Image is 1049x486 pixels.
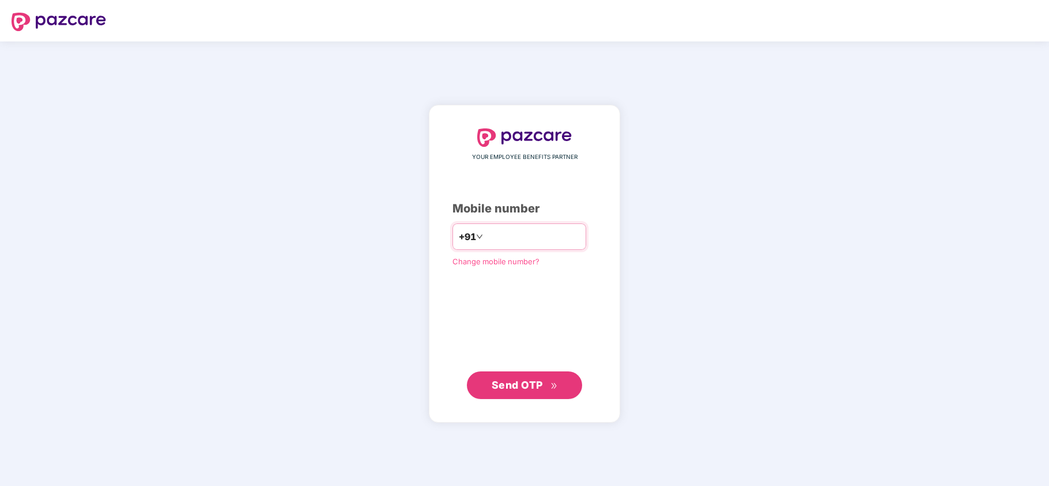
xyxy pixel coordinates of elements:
img: logo [12,13,106,31]
span: down [476,233,483,240]
span: YOUR EMPLOYEE BENEFITS PARTNER [472,153,578,162]
div: Mobile number [452,200,597,218]
span: Send OTP [492,379,543,391]
img: logo [477,128,572,147]
span: double-right [550,382,558,390]
a: Change mobile number? [452,257,539,266]
span: +91 [459,230,476,244]
button: Send OTPdouble-right [467,371,582,399]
